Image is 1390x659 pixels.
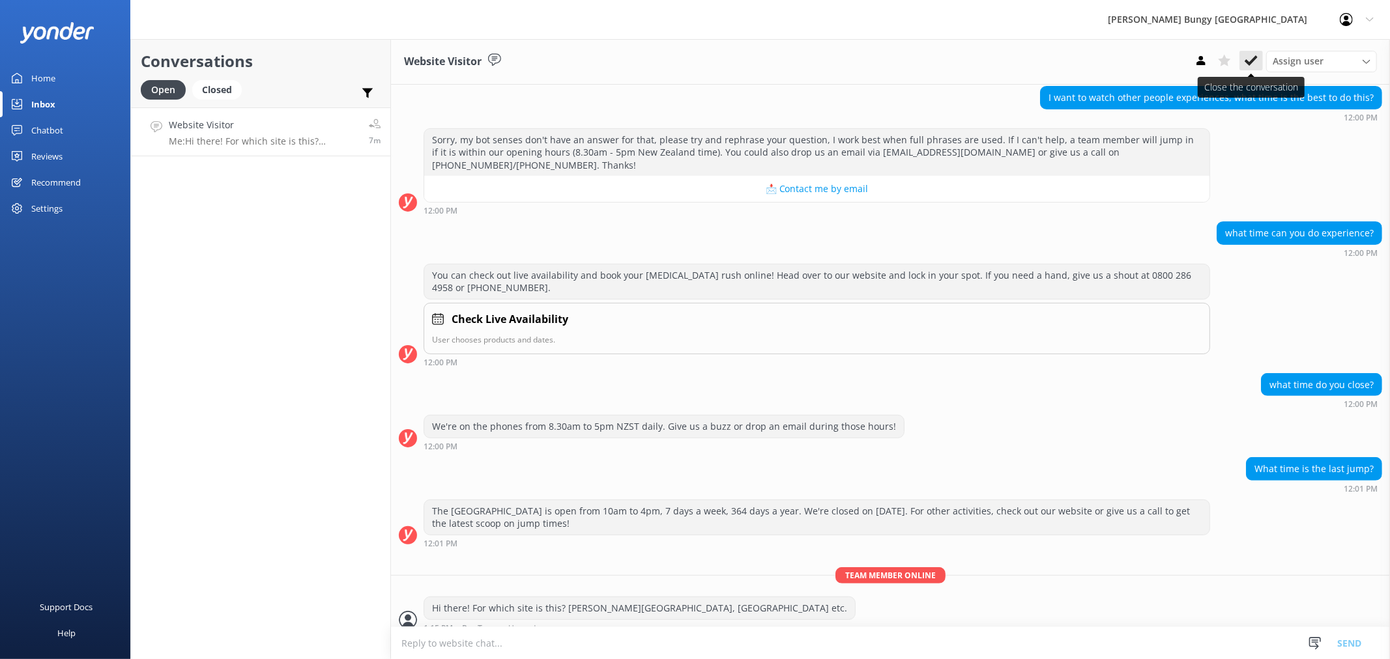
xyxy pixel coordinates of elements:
div: Inbox [31,91,55,117]
div: Open [141,80,186,100]
h2: Conversations [141,49,381,74]
div: Sep 07 2025 12:00pm (UTC +12:00) Pacific/Auckland [1040,113,1382,122]
span: Res Team [462,624,499,632]
span: Sep 07 2025 01:15pm (UTC +12:00) Pacific/Auckland [369,135,381,146]
strong: 12:00 PM [424,443,457,451]
div: Chatbot [31,117,63,143]
img: yonder-white-logo.png [20,22,94,44]
div: Support Docs [40,594,93,620]
div: Sep 07 2025 01:15pm (UTC +12:00) Pacific/Auckland [424,623,856,632]
h4: Check Live Availability [452,311,568,328]
div: Sep 07 2025 12:00pm (UTC +12:00) Pacific/Auckland [1261,399,1382,408]
div: Help [57,620,76,646]
div: Recommend [31,169,81,195]
div: Sep 07 2025 12:00pm (UTC +12:00) Pacific/Auckland [424,442,905,451]
div: what time do you close? [1262,374,1382,396]
div: You can check out live availability and book your [MEDICAL_DATA] rush online! Head over to our we... [424,264,1209,299]
div: Sep 07 2025 12:00pm (UTC +12:00) Pacific/Auckland [424,206,1210,215]
div: We're on the phones from 8.30am to 5pm NZST daily. Give us a buzz or drop an email during those h... [424,415,904,438]
div: What time is the last jump? [1247,458,1382,480]
div: I want to watch other people experiences, what time is the best to do this? [1041,87,1382,109]
h3: Website Visitor [404,53,482,70]
span: • Unread [503,624,536,632]
p: User chooses products and dates. [432,333,1202,346]
div: Hi there! For which site is this? [PERSON_NAME][GEOGRAPHIC_DATA], [GEOGRAPHIC_DATA] etc. [424,597,855,619]
strong: 12:00 PM [1344,400,1378,408]
span: Team member online [835,567,946,583]
a: Website VisitorMe:Hi there! For which site is this? [PERSON_NAME][GEOGRAPHIC_DATA], [GEOGRAPHIC_D... [131,107,390,156]
strong: 12:00 PM [1344,114,1378,122]
span: Assign user [1273,54,1324,68]
strong: 12:00 PM [424,359,457,367]
a: Closed [192,82,248,96]
div: Settings [31,195,63,221]
strong: 12:01 PM [424,540,457,548]
div: Closed [192,80,242,100]
div: Reviews [31,143,63,169]
strong: 12:00 PM [1344,249,1378,257]
div: Home [31,65,55,91]
div: what time can you do experience? [1217,222,1382,244]
div: The [GEOGRAPHIC_DATA] is open from 10am to 4pm, 7 days a week, 364 days a year. We're closed on [... [424,500,1209,535]
div: Assign User [1266,51,1377,72]
strong: 1:15 PM [424,624,453,632]
div: Sorry, my bot senses don't have an answer for that, please try and rephrase your question, I work... [424,129,1209,176]
div: Sep 07 2025 12:00pm (UTC +12:00) Pacific/Auckland [424,358,1210,367]
p: Me: Hi there! For which site is this? [PERSON_NAME][GEOGRAPHIC_DATA], [GEOGRAPHIC_DATA] etc. [169,135,359,147]
h4: Website Visitor [169,118,359,132]
strong: 12:01 PM [1344,485,1378,493]
div: Sep 07 2025 12:00pm (UTC +12:00) Pacific/Auckland [1217,248,1382,257]
div: Sep 07 2025 12:01pm (UTC +12:00) Pacific/Auckland [424,539,1210,548]
div: Sep 07 2025 12:01pm (UTC +12:00) Pacific/Auckland [1246,484,1382,493]
a: Open [141,82,192,96]
strong: 12:00 PM [424,207,457,215]
button: 📩 Contact me by email [424,176,1209,202]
